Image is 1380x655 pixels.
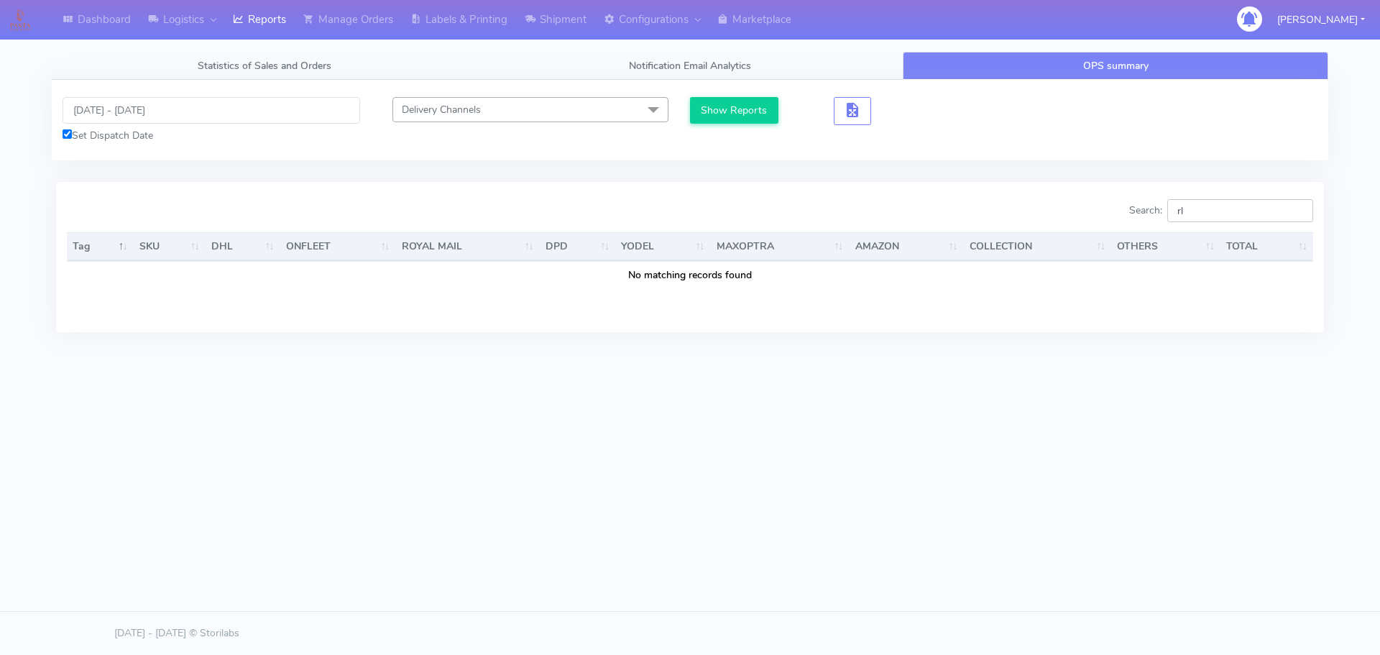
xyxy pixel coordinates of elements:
[711,232,850,261] th: MAXOPTRA : activate to sort column ascending
[1220,232,1313,261] th: TOTAL : activate to sort column ascending
[1167,199,1313,222] input: Search:
[198,59,331,73] span: Statistics of Sales and Orders
[67,261,1313,288] td: No matching records found
[280,232,396,261] th: ONFLEET : activate to sort column ascending
[206,232,280,261] th: DHL : activate to sort column ascending
[1266,5,1376,35] button: [PERSON_NAME]
[850,232,964,261] th: AMAZON : activate to sort column ascending
[134,232,206,261] th: SKU: activate to sort column ascending
[964,232,1112,261] th: COLLECTION : activate to sort column ascending
[690,97,778,124] button: Show Reports
[1111,232,1220,261] th: OTHERS : activate to sort column ascending
[1129,199,1313,222] label: Search:
[63,97,360,124] input: Pick the Daterange
[67,232,134,261] th: Tag: activate to sort column descending
[540,232,615,261] th: DPD : activate to sort column ascending
[402,103,481,116] span: Delivery Channels
[1083,59,1149,73] span: OPS summary
[52,52,1328,80] ul: Tabs
[63,128,360,143] div: Set Dispatch Date
[615,232,710,261] th: YODEL : activate to sort column ascending
[629,59,751,73] span: Notification Email Analytics
[396,232,540,261] th: ROYAL MAIL : activate to sort column ascending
